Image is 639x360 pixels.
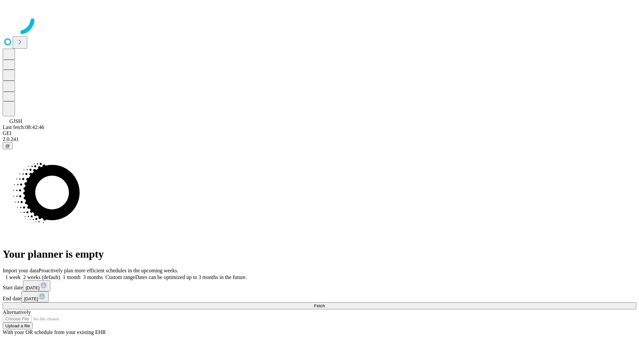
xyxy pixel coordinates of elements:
[63,274,81,280] span: 1 month
[83,274,103,280] span: 3 months
[3,248,636,260] h1: Your planner is empty
[3,291,636,302] div: End date
[3,309,31,315] span: Alternatively
[26,285,40,290] span: [DATE]
[23,280,50,291] button: [DATE]
[3,124,44,130] span: Last fetch: 08:42:46
[21,291,49,302] button: [DATE]
[39,268,178,273] span: Proactively plan more efficient schedules in the upcoming weeks.
[3,130,636,136] div: GEI
[135,274,247,280] span: Dates can be optimized up to 3 months in the future.
[3,136,636,142] div: 2.0.241
[23,274,60,280] span: 2 weeks (default)
[5,274,21,280] span: 1 week
[106,274,135,280] span: Custom range
[3,302,636,309] button: Fetch
[3,268,39,273] span: Import your data
[3,322,33,329] button: Upload a file
[5,143,10,148] span: @
[9,118,22,124] span: GJSH
[314,303,325,308] span: Fetch
[3,142,13,149] button: @
[3,280,636,291] div: Start date
[3,329,106,335] span: With your OR schedule from your existing EHR
[24,296,38,301] span: [DATE]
